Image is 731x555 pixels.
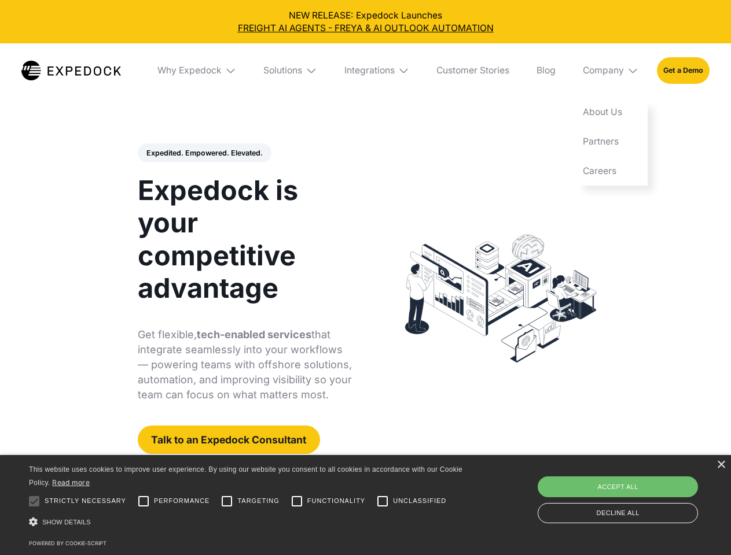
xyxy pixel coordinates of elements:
a: Blog [527,43,564,98]
div: Integrations [335,43,418,98]
div: Solutions [255,43,326,98]
a: Powered by cookie-script [29,540,106,546]
nav: Company [574,98,648,186]
div: NEW RELEASE: Expedock Launches [9,9,722,35]
div: Solutions [263,65,302,76]
a: About Us [574,98,648,127]
a: Customer Stories [427,43,518,98]
span: Targeting [237,496,279,506]
div: Why Expedock [148,43,245,98]
div: Show details [29,515,466,530]
div: Why Expedock [157,65,222,76]
a: Read more [52,478,90,487]
span: Show details [42,519,91,526]
a: Partners [574,127,648,157]
a: FREIGHT AI AGENTS - FREYA & AI OUTLOOK AUTOMATION [9,22,722,35]
strong: tech-enabled services [197,328,311,341]
iframe: Chat Widget [538,430,731,555]
a: Get a Demo [657,57,710,83]
div: Integrations [344,65,395,76]
p: Get flexible, that integrate seamlessly into your workflows — powering teams with offshore soluti... [138,327,352,402]
span: Unclassified [393,496,446,506]
div: Company [574,43,648,98]
span: This website uses cookies to improve user experience. By using our website you consent to all coo... [29,465,462,487]
h1: Expedock is your competitive advantage [138,174,352,304]
a: Talk to an Expedock Consultant [138,425,320,454]
span: Strictly necessary [45,496,126,506]
span: Functionality [307,496,365,506]
div: Company [583,65,624,76]
span: Performance [154,496,210,506]
a: Careers [574,156,648,186]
